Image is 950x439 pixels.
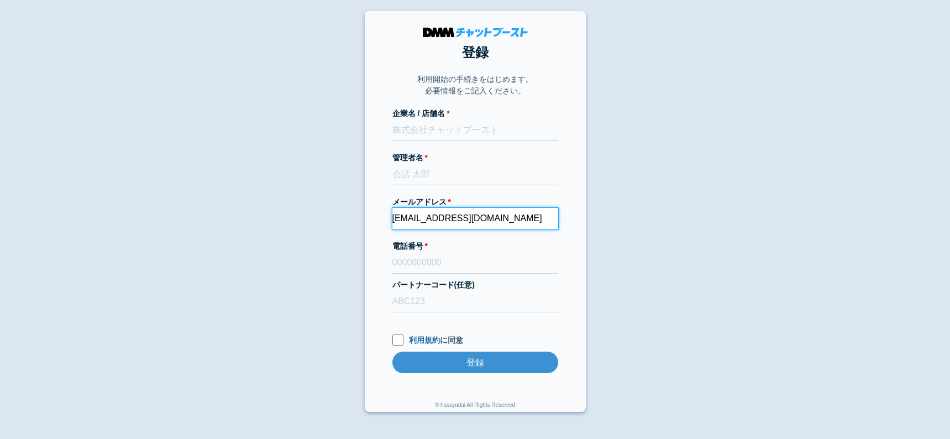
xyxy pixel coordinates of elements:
[392,241,558,252] label: 電話番号
[392,152,558,164] label: 管理者名
[392,335,558,346] label: に同意
[392,108,558,119] label: 企業名 / 店舗名
[392,279,558,291] label: パートナーコード(任意)
[392,252,558,274] input: 0000000000
[392,164,558,185] input: 会話 太郎
[392,352,558,373] input: 登録
[435,401,515,412] div: © hassyadai All Rights Reserved
[392,196,558,208] label: メールアドレス
[392,43,558,62] h1: 登録
[392,208,558,229] input: xxx@cb.com
[409,336,440,344] a: 利用規約
[392,119,558,141] input: 株式会社チャットブースト
[417,74,533,97] p: 利用開始の手続きをはじめます。 必要情報をご記入ください。
[392,291,558,312] input: ABC123
[423,28,528,37] img: DMMチャットブースト
[392,335,403,346] input: 利用規約に同意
